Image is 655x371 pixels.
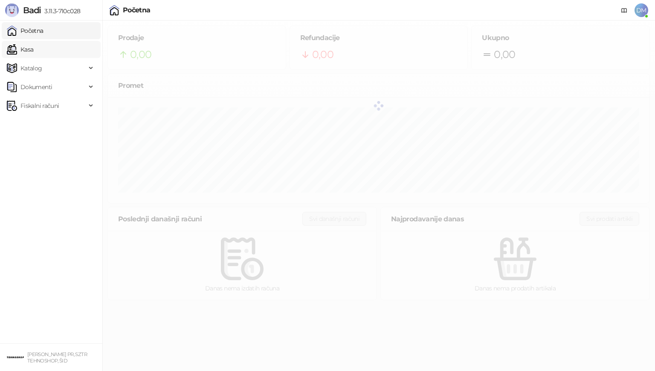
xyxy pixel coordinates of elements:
a: Kasa [7,41,33,58]
span: 3.11.3-710c028 [41,7,80,15]
span: DM [635,3,648,17]
span: Badi [23,5,41,15]
span: Katalog [20,60,42,77]
a: Dokumentacija [617,3,631,17]
img: Logo [5,3,19,17]
div: Početna [123,7,151,14]
span: Dokumenti [20,78,52,96]
a: Početna [7,22,43,39]
span: Fiskalni računi [20,97,59,114]
small: [PERSON_NAME] PR, SZTR TEHNOSHOP, ŠID [27,351,87,364]
img: 64x64-companyLogo-68805acf-9e22-4a20-bcb3-9756868d3d19.jpeg [7,349,24,366]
